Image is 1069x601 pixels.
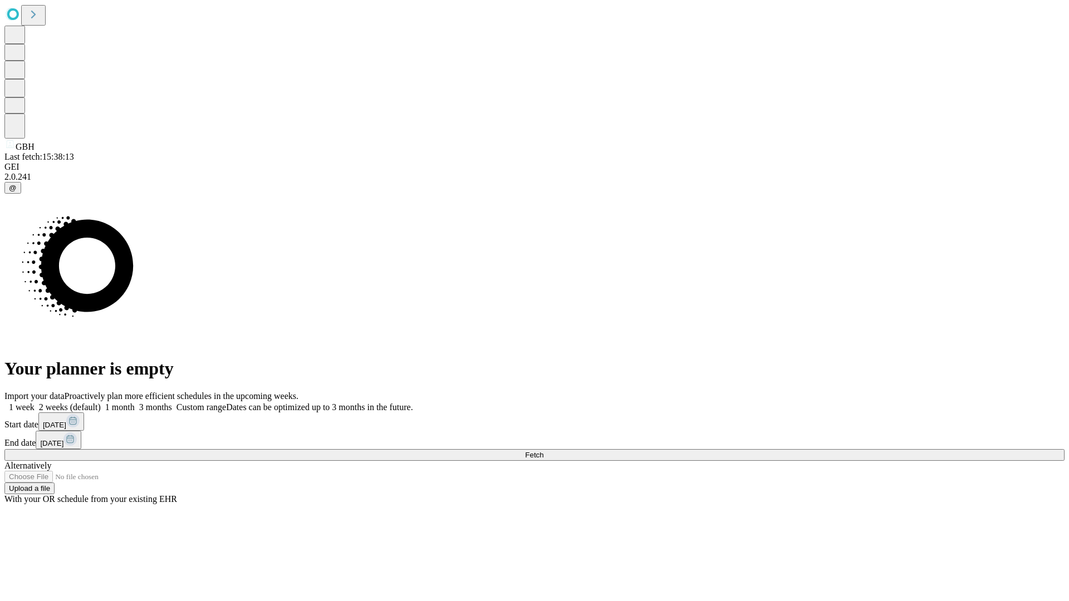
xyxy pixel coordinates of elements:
[226,402,413,412] span: Dates can be optimized up to 3 months in the future.
[40,439,63,447] span: [DATE]
[4,182,21,194] button: @
[4,358,1065,379] h1: Your planner is empty
[176,402,226,412] span: Custom range
[38,412,84,431] button: [DATE]
[9,184,17,192] span: @
[4,494,177,504] span: With your OR schedule from your existing EHR
[39,402,101,412] span: 2 weeks (default)
[139,402,172,412] span: 3 months
[4,431,1065,449] div: End date
[4,152,74,161] span: Last fetch: 15:38:13
[4,412,1065,431] div: Start date
[4,482,55,494] button: Upload a file
[9,402,35,412] span: 1 week
[4,449,1065,461] button: Fetch
[105,402,135,412] span: 1 month
[4,172,1065,182] div: 2.0.241
[525,451,543,459] span: Fetch
[4,162,1065,172] div: GEI
[36,431,81,449] button: [DATE]
[4,391,65,401] span: Import your data
[16,142,35,151] span: GBH
[4,461,51,470] span: Alternatively
[65,391,298,401] span: Proactively plan more efficient schedules in the upcoming weeks.
[43,421,66,429] span: [DATE]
